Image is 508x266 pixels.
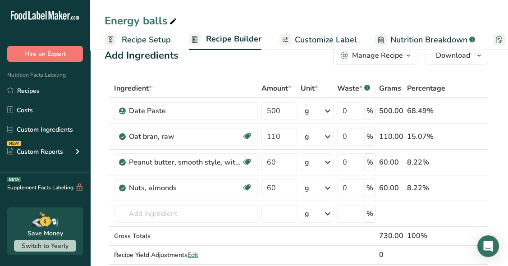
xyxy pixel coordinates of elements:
[129,105,242,116] div: Date Paste
[7,147,63,156] div: Custom Reports
[305,208,309,219] div: g
[379,83,401,94] span: Grams
[375,30,475,50] a: Nutrition Breakdown
[295,34,357,46] span: Customize Label
[407,105,445,116] div: 68.49%
[7,46,83,62] button: Hire an Expert
[407,183,445,193] div: 8.22%
[129,157,242,168] div: Peanut butter, smooth style, without salt
[188,251,198,259] span: Edit
[379,230,403,241] div: 730.00
[407,230,445,241] div: 100%
[114,205,258,223] input: Add Ingredient
[352,50,403,61] div: Manage Recipe
[114,231,258,241] div: Gross Totals
[379,131,403,142] div: 110.00
[14,240,76,252] button: Switch to Yearly
[22,242,69,250] span: Switch to Yearly
[407,157,445,168] div: 8.22%
[333,46,417,64] button: Manage Recipe
[407,83,445,94] span: Percentage
[379,183,403,193] div: 60.00
[105,48,178,63] div: Add Ingredients
[305,157,309,168] div: g
[425,46,488,64] button: Download
[129,183,242,193] div: Nuts, almonds
[305,131,309,142] div: g
[114,250,258,260] div: Recipe Yield Adjustments
[27,229,63,238] div: Save Money
[436,50,470,61] span: Download
[105,30,171,50] a: Recipe Setup
[261,83,291,94] span: Amount
[114,83,152,94] span: Ingredient
[301,83,318,94] span: Unit
[279,30,357,50] a: Customize Label
[337,83,370,94] div: Waste
[379,249,403,260] div: 0
[305,183,309,193] div: g
[7,141,21,146] div: NEW
[122,34,171,46] span: Recipe Setup
[129,131,242,142] div: Oat bran, raw
[477,235,499,257] div: Open Intercom Messenger
[305,105,309,116] div: g
[206,33,261,45] span: Recipe Builder
[390,34,467,46] span: Nutrition Breakdown
[407,131,445,142] div: 15.07%
[7,177,21,182] div: BETA
[379,157,403,168] div: 60.00
[105,13,178,29] div: Energy balls
[379,105,403,116] div: 500.00
[189,29,261,50] a: Recipe Builder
